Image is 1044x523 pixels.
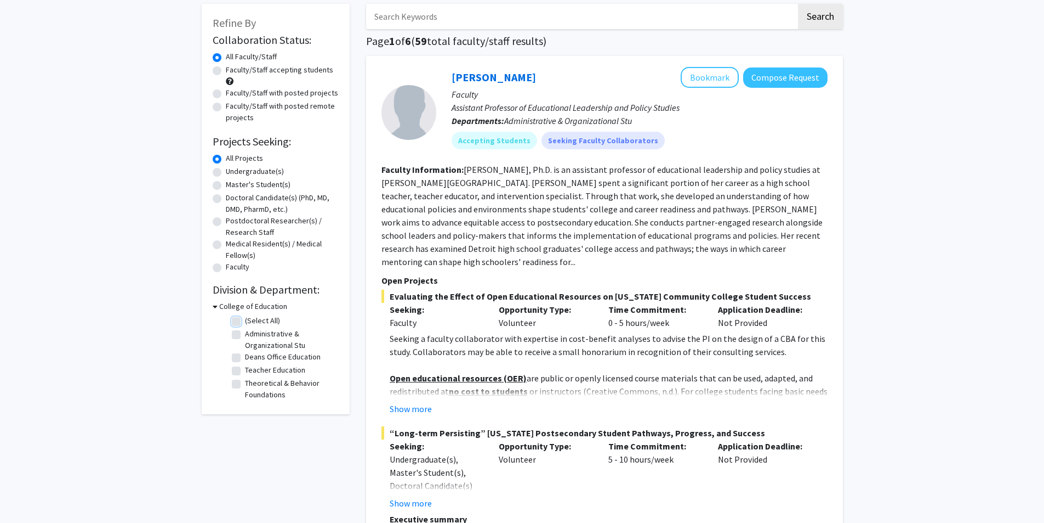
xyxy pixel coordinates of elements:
[452,101,828,114] p: Assistant Professor of Educational Leadership and Policy Studies
[608,440,701,453] p: Time Commitment:
[226,87,338,99] label: Faculty/Staff with posted projects
[366,35,843,48] h1: Page of ( total faculty/staff results)
[366,4,796,29] input: Search Keywords
[798,4,843,29] button: Search
[226,179,290,190] label: Master's Student(s)
[390,497,432,510] button: Show more
[226,261,249,273] label: Faculty
[504,115,632,126] span: Administrative & Organizational Stu
[718,303,811,316] p: Application Deadline:
[381,290,828,303] span: Evaluating the Effect of Open Educational Resources on [US_STATE] Community College Student Success
[389,34,395,48] span: 1
[608,303,701,316] p: Time Commitment:
[226,238,339,261] label: Medical Resident(s) / Medical Fellow(s)
[381,274,828,287] p: Open Projects
[743,68,828,88] button: Compose Request to Stacey Brockman
[219,301,287,312] h3: College of Education
[381,164,823,267] fg-read-more: [PERSON_NAME], Ph.D. is an assistant professor of educational leadership and policy studies at [P...
[390,332,828,358] p: Seeking a faculty collaborator with expertise in cost-benefit analyses to advise the PI on the de...
[499,440,592,453] p: Opportunity Type:
[390,316,483,329] div: Faculty
[245,328,336,351] label: Administrative & Organizational Stu
[452,88,828,101] p: Faculty
[226,166,284,177] label: Undergraduate(s)
[213,283,339,296] h2: Division & Department:
[226,64,333,76] label: Faculty/Staff accepting students
[490,440,600,510] div: Volunteer
[449,386,528,397] u: no cost to students
[226,51,277,63] label: All Faculty/Staff
[226,215,339,238] label: Postdoctoral Researcher(s) / Research Staff
[226,192,339,215] label: Doctoral Candidate(s) (PhD, MD, DMD, PharmD, etc.)
[245,364,305,376] label: Teacher Education
[415,34,427,48] span: 59
[490,303,600,329] div: Volunteer
[452,70,536,84] a: [PERSON_NAME]
[710,440,819,510] div: Not Provided
[245,378,336,401] label: Theoretical & Behavior Foundations
[452,132,537,149] mat-chip: Accepting Students
[499,303,592,316] p: Opportunity Type:
[226,153,263,164] label: All Projects
[681,67,739,88] button: Add Stacey Brockman to Bookmarks
[226,100,339,123] label: Faculty/Staff with posted remote projects
[390,402,432,415] button: Show more
[390,373,527,384] u: Open educational resources (OER)
[600,440,710,510] div: 5 - 10 hours/week
[718,440,811,453] p: Application Deadline:
[381,164,464,175] b: Faculty Information:
[245,315,280,327] label: (Select All)
[381,426,828,440] span: “Long-term Persisting” [US_STATE] Postsecondary Student Pathways, Progress, and Success
[390,453,483,519] div: Undergraduate(s), Master's Student(s), Doctoral Candidate(s) (PhD, MD, DMD, PharmD, etc.)
[541,132,665,149] mat-chip: Seeking Faculty Collaborators
[710,303,819,329] div: Not Provided
[8,474,47,515] iframe: Chat
[390,303,483,316] p: Seeking:
[390,440,483,453] p: Seeking:
[213,16,256,30] span: Refine By
[600,303,710,329] div: 0 - 5 hours/week
[405,34,411,48] span: 6
[213,135,339,148] h2: Projects Seeking:
[213,33,339,47] h2: Collaboration Status:
[452,115,504,126] b: Departments:
[245,351,321,363] label: Deans Office Education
